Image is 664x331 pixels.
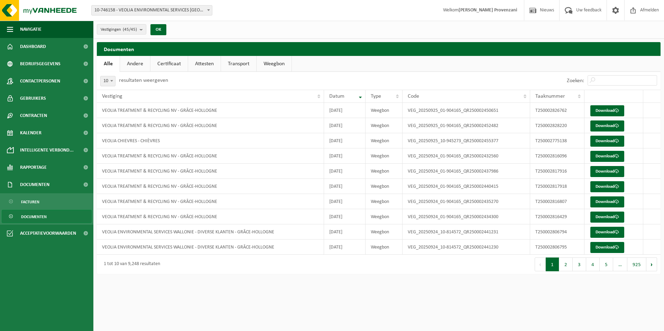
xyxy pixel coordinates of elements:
a: Facturen [2,195,92,208]
td: Weegbon [366,133,403,148]
span: 10 [100,76,116,86]
a: Download [590,181,624,192]
td: T250002816096 [530,148,584,164]
td: VEG_20250924_10-814572_QR250002441231 [403,224,530,240]
td: VEOLIA TREATMENT & RECYCLING NV - GRÂCE-HOLLOGNE [97,179,324,194]
td: Weegbon [366,194,403,209]
a: Download [590,136,624,147]
span: Kalender [20,124,41,142]
button: 4 [586,257,600,271]
span: 10 [101,76,115,86]
td: T250002806795 [530,240,584,255]
td: T250002826762 [530,103,584,118]
span: Rapportage [20,159,47,176]
a: Download [590,212,624,223]
span: Taaknummer [535,94,565,99]
span: Documenten [21,210,47,223]
button: 1 [546,257,559,271]
td: [DATE] [324,118,366,133]
td: VEG_20250925_01-904165_QR250002450651 [403,103,530,118]
a: Download [590,227,624,238]
a: Weegbon [257,56,292,72]
td: Weegbon [366,224,403,240]
a: Download [590,242,624,253]
a: Attesten [188,56,221,72]
td: Weegbon [366,103,403,118]
td: Weegbon [366,240,403,255]
td: [DATE] [324,133,366,148]
span: Vestiging [102,94,122,99]
button: Vestigingen(45/45) [97,24,146,35]
td: T250002828220 [530,118,584,133]
td: Weegbon [366,164,403,179]
td: VEG_20250924_01-904165_QR250002435270 [403,194,530,209]
span: Navigatie [20,21,41,38]
td: VEOLIA ENVIRONMENTAL SERVICES WALLONIE - DIVERSE KLANTEN - GRÂCE-HOLLOGNE [97,240,324,255]
td: VEG_20250924_01-904165_QR250002432560 [403,148,530,164]
td: [DATE] [324,224,366,240]
td: [DATE] [324,240,366,255]
a: Download [590,166,624,177]
a: Download [590,151,624,162]
span: Dashboard [20,38,46,55]
button: 2 [559,257,573,271]
td: [DATE] [324,164,366,179]
a: Alle [97,56,120,72]
span: Acceptatievoorwaarden [20,225,76,242]
span: Facturen [21,195,39,208]
td: VEOLIA TREATMENT & RECYCLING NV - GRÂCE-HOLLOGNE [97,118,324,133]
h2: Documenten [97,42,661,56]
span: Vestigingen [101,25,137,35]
button: OK [150,24,166,35]
span: Gebruikers [20,90,46,107]
td: VEG_20250924_01-904165_QR250002434300 [403,209,530,224]
td: [DATE] [324,209,366,224]
td: VEOLIA TREATMENT & RECYCLING NV - GRÂCE-HOLLOGNE [97,148,324,164]
button: Next [646,257,657,271]
a: Transport [221,56,256,72]
a: Download [590,120,624,132]
td: VEOLIA CHIEVRES - CHIÈVRES [97,133,324,148]
td: T250002775138 [530,133,584,148]
td: VEG_20250925_10-945273_QR250002455377 [403,133,530,148]
td: Weegbon [366,118,403,133]
div: 1 tot 10 van 9,248 resultaten [100,258,160,271]
a: Andere [120,56,150,72]
td: VEG_20250924_10-814572_QR250002441230 [403,240,530,255]
strong: [PERSON_NAME] Provenzani [459,8,517,13]
span: Intelligente verbond... [20,142,74,159]
span: Contactpersonen [20,72,60,90]
span: … [613,257,627,271]
td: [DATE] [324,194,366,209]
a: Certificaat [150,56,188,72]
span: Type [371,94,381,99]
label: Zoeken: [567,78,584,84]
td: VEOLIA TREATMENT & RECYCLING NV - GRÂCE-HOLLOGNE [97,209,324,224]
td: VEOLIA TREATMENT & RECYCLING NV - GRÂCE-HOLLOGNE [97,164,324,179]
span: 10-746158 - VEOLIA ENVIRONMENTAL SERVICES WALLONIE - GRÂCE-HOLLOGNE [91,5,212,16]
td: VEOLIA TREATMENT & RECYCLING NV - GRÂCE-HOLLOGNE [97,103,324,118]
count: (45/45) [123,27,137,32]
button: 925 [627,257,646,271]
td: VEOLIA TREATMENT & RECYCLING NV - GRÂCE-HOLLOGNE [97,194,324,209]
span: Contracten [20,107,47,124]
td: [DATE] [324,148,366,164]
td: VEG_20250924_01-904165_QR250002437986 [403,164,530,179]
td: Weegbon [366,148,403,164]
label: resultaten weergeven [119,78,168,83]
td: [DATE] [324,179,366,194]
td: VEG_20250925_01-904165_QR250002452482 [403,118,530,133]
a: Documenten [2,210,92,223]
a: Download [590,105,624,116]
td: Weegbon [366,209,403,224]
span: Datum [329,94,344,99]
button: 3 [573,257,586,271]
span: Bedrijfsgegevens [20,55,61,72]
td: T250002816807 [530,194,584,209]
td: T250002806794 [530,224,584,240]
td: VEG_20250924_01-904165_QR250002440415 [403,179,530,194]
td: VEOLIA ENVIRONMENTAL SERVICES WALLONIE - DIVERSE KLANTEN - GRÂCE-HOLLOGNE [97,224,324,240]
button: 5 [600,257,613,271]
a: Download [590,196,624,207]
td: [DATE] [324,103,366,118]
